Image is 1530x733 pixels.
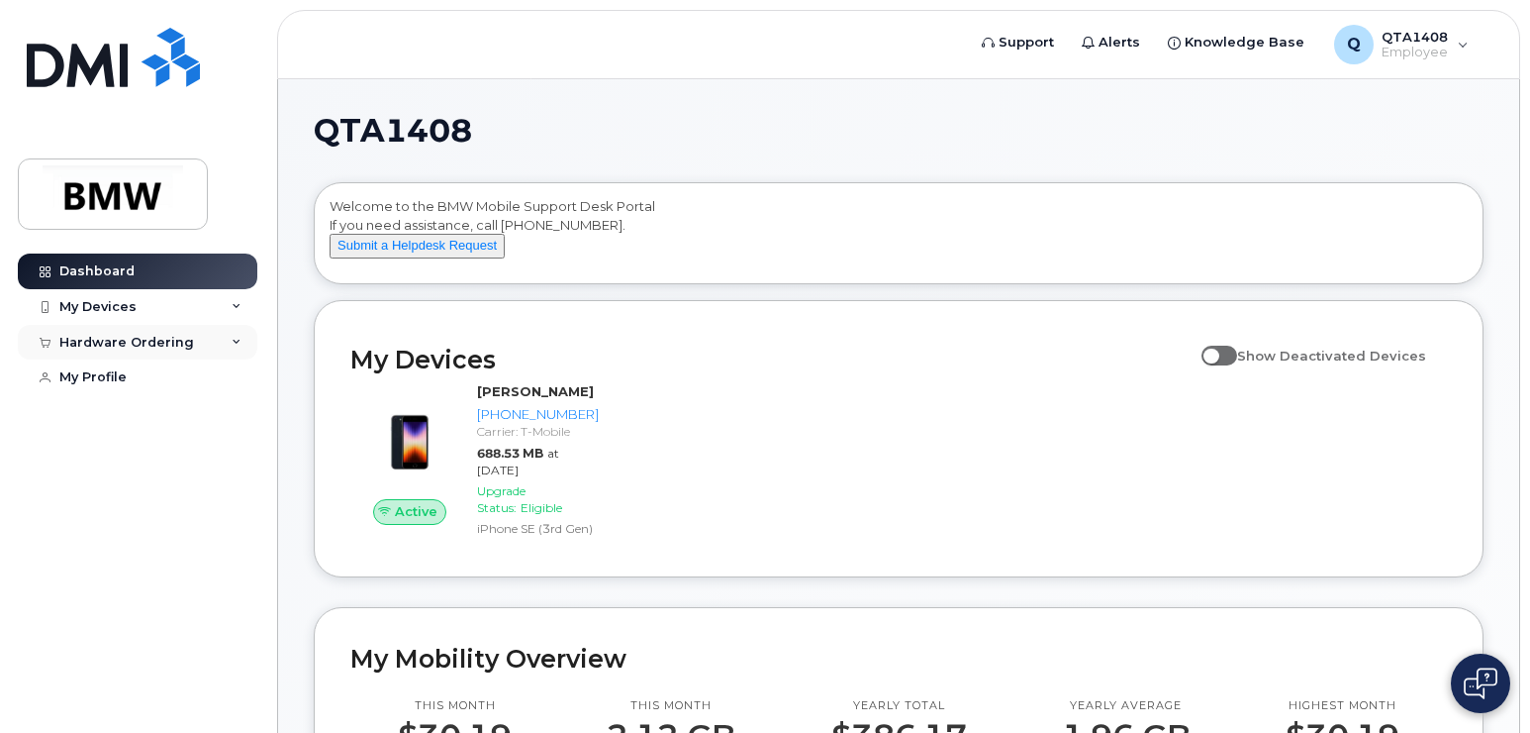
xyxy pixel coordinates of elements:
div: iPhone SE (3rd Gen) [477,520,599,537]
strong: [PERSON_NAME] [477,383,594,399]
span: Upgrade Status: [477,483,526,515]
h2: My Mobility Overview [350,644,1447,674]
p: Yearly average [1062,698,1191,714]
span: at [DATE] [477,446,559,477]
button: Submit a Helpdesk Request [330,234,505,259]
span: Active [395,502,437,521]
span: Eligible [521,500,562,515]
p: Highest month [1286,698,1399,714]
div: [PHONE_NUMBER] [477,405,599,424]
span: Show Deactivated Devices [1237,348,1426,364]
img: image20231002-3703462-1angbar.jpeg [366,392,453,479]
input: Show Deactivated Devices [1201,337,1217,353]
div: Welcome to the BMW Mobile Support Desk Portal If you need assistance, call [PHONE_NUMBER]. [330,197,1468,276]
div: Carrier: T-Mobile [477,423,599,440]
span: QTA1408 [314,116,472,146]
p: This month [398,698,512,714]
p: Yearly total [831,698,967,714]
img: Open chat [1464,668,1497,699]
p: This month [607,698,735,714]
a: Submit a Helpdesk Request [330,237,505,253]
span: 688.53 MB [477,446,543,461]
a: Active[PERSON_NAME][PHONE_NUMBER]Carrier: T-Mobile688.53 MBat [DATE]Upgrade Status:EligibleiPhone... [350,382,607,541]
h2: My Devices [350,345,1192,374]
